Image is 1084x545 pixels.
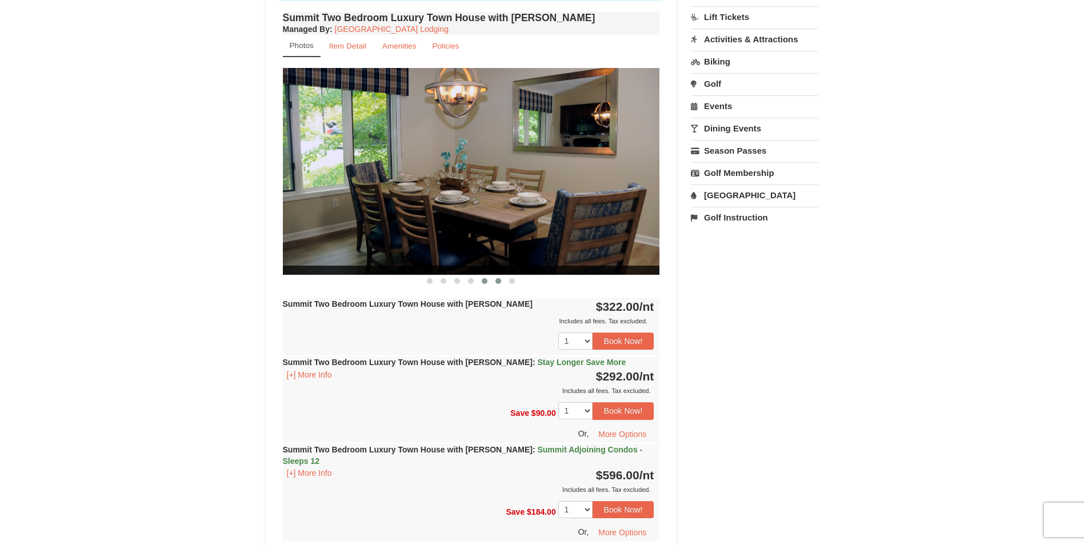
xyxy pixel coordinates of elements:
[596,468,639,482] span: $596.00
[591,524,654,541] button: More Options
[506,507,525,516] span: Save
[533,358,535,367] span: :
[531,408,556,418] span: $90.00
[283,35,321,57] a: Photos
[425,35,466,57] a: Policies
[283,445,643,466] span: Summit Adjoining Condos - Sleeps 12
[283,368,336,381] button: [+] More Info
[335,25,449,34] a: [GEOGRAPHIC_DATA] Lodging
[691,207,818,228] a: Golf Instruction
[691,29,818,50] a: Activities & Attractions
[329,42,366,50] small: Item Detail
[691,162,818,183] a: Golf Membership
[283,299,533,308] strong: Summit Two Bedroom Luxury Town House with [PERSON_NAME]
[375,35,424,57] a: Amenities
[578,428,589,438] span: Or,
[283,358,626,367] strong: Summit Two Bedroom Luxury Town House with [PERSON_NAME]
[510,408,529,418] span: Save
[591,426,654,443] button: More Options
[691,118,818,139] a: Dining Events
[283,385,654,396] div: Includes all fees. Tax excluded.
[283,467,336,479] button: [+] More Info
[596,300,654,313] strong: $322.00
[639,370,654,383] span: /nt
[691,73,818,94] a: Golf
[639,468,654,482] span: /nt
[283,315,654,327] div: Includes all fees. Tax excluded.
[593,501,654,518] button: Book Now!
[691,140,818,161] a: Season Passes
[691,185,818,206] a: [GEOGRAPHIC_DATA]
[533,445,535,454] span: :
[283,445,643,466] strong: Summit Two Bedroom Luxury Town House with [PERSON_NAME]
[596,370,639,383] span: $292.00
[639,300,654,313] span: /nt
[691,6,818,27] a: Lift Tickets
[593,402,654,419] button: Book Now!
[578,527,589,536] span: Or,
[527,507,556,516] span: $184.00
[283,484,654,495] div: Includes all fees. Tax excluded.
[432,42,459,50] small: Policies
[691,51,818,72] a: Biking
[283,25,333,34] strong: :
[593,332,654,350] button: Book Now!
[283,25,330,34] span: Managed By
[283,12,660,23] h4: Summit Two Bedroom Luxury Town House with [PERSON_NAME]
[382,42,417,50] small: Amenities
[691,95,818,117] a: Events
[322,35,374,57] a: Item Detail
[283,68,660,274] img: 18876286-206-01cdcc69.png
[537,358,626,367] span: Stay Longer Save More
[290,41,314,50] small: Photos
